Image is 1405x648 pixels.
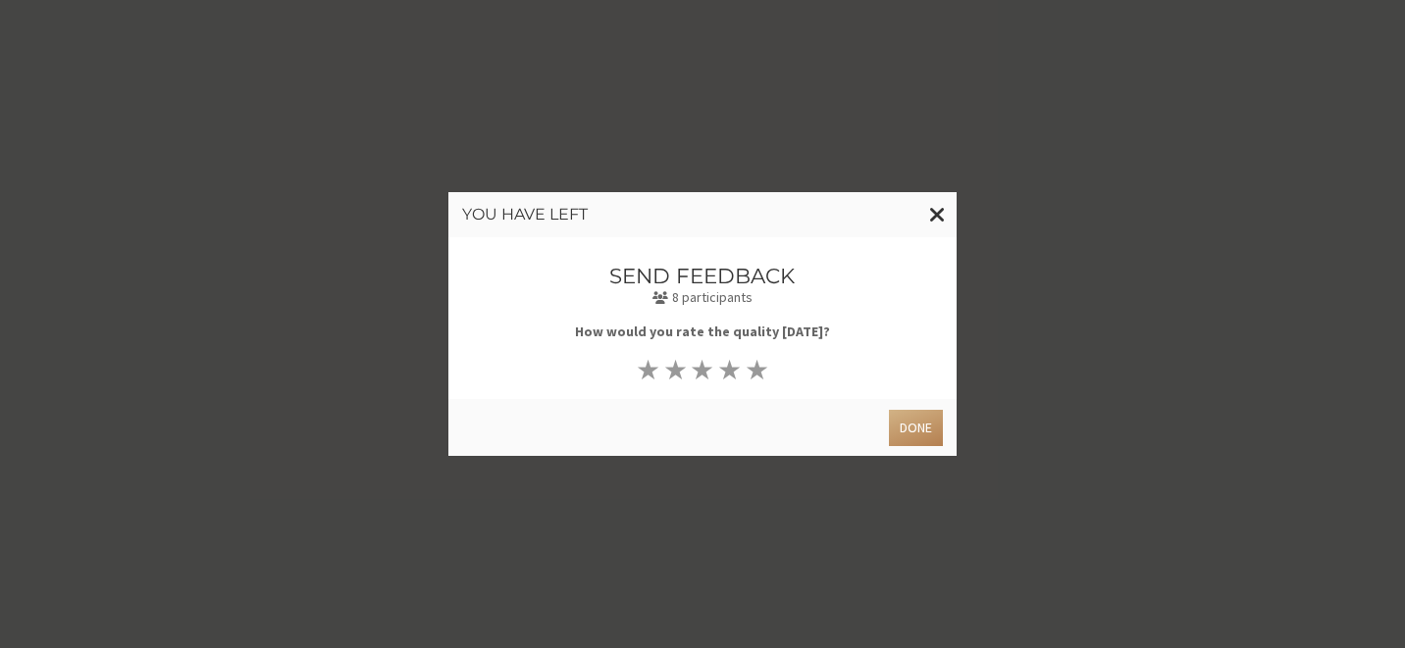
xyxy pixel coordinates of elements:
b: How would you rate the quality [DATE]? [575,323,830,340]
button: ★ [716,356,744,383]
button: Close modal [918,192,957,237]
p: 8 participants [515,287,891,308]
button: ★ [689,356,716,383]
button: ★ [661,356,689,383]
h3: Send feedback [515,265,891,287]
button: ★ [744,356,771,383]
button: ★ [635,356,662,383]
h3: You have left [462,206,943,224]
button: Done [889,410,943,446]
